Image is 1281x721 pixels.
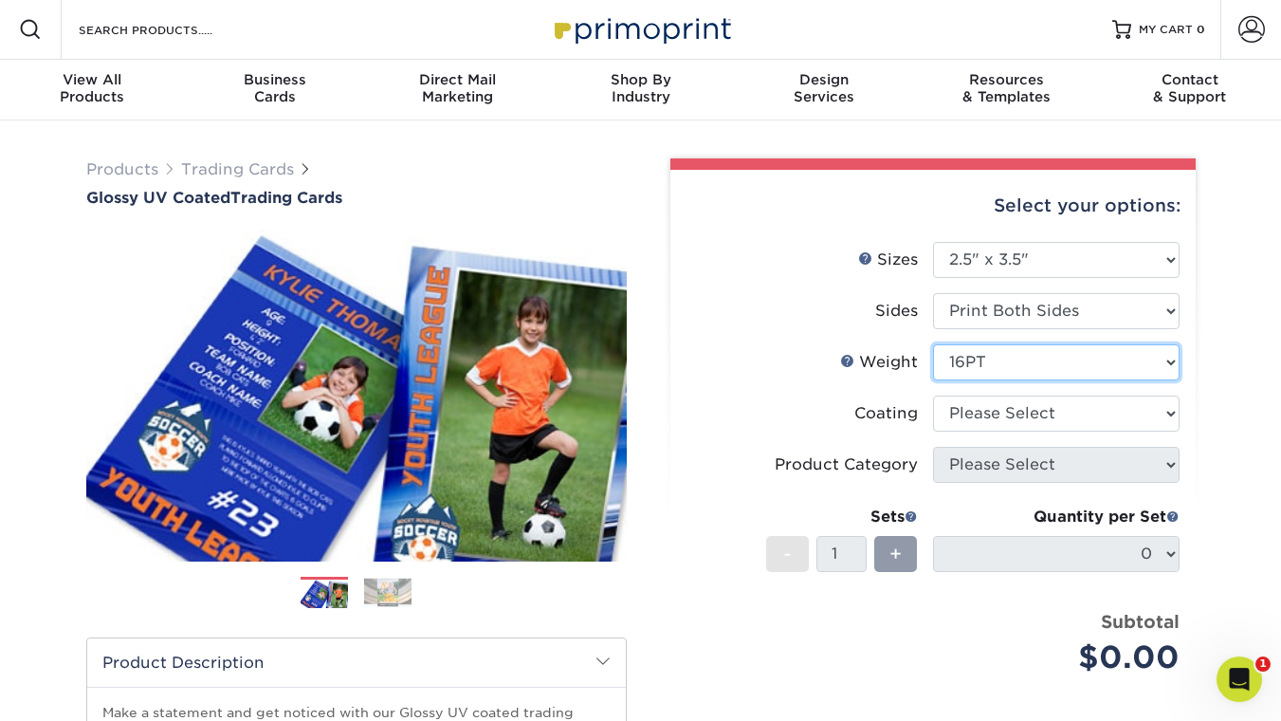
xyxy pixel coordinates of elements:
div: Sides [875,300,918,323]
span: Contact [1098,71,1281,88]
a: BusinessCards [183,60,366,120]
a: Products [86,160,158,178]
div: & Support [1098,71,1281,105]
div: & Templates [915,71,1098,105]
div: $0.00 [947,635,1180,680]
a: DesignServices [732,60,915,120]
div: Sizes [858,249,918,271]
div: Coating [854,402,918,425]
a: Contact& Support [1098,60,1281,120]
div: Sets [766,506,918,528]
a: Resources& Templates [915,60,1098,120]
span: Resources [915,71,1098,88]
div: Industry [549,71,732,105]
iframe: Google Customer Reviews [5,663,161,714]
strong: Subtotal [1101,611,1180,632]
div: Cards [183,71,366,105]
a: Trading Cards [181,160,294,178]
div: Weight [840,351,918,374]
div: Marketing [366,71,549,105]
span: Design [732,71,915,88]
span: Shop By [549,71,732,88]
iframe: Intercom live chat [1217,656,1262,702]
span: Glossy UV Coated [86,189,230,207]
div: Product Category [775,453,918,476]
span: + [889,540,902,568]
a: Direct MailMarketing [366,60,549,120]
h1: Trading Cards [86,189,627,207]
img: Trading Cards 01 [301,578,348,611]
span: Direct Mail [366,71,549,88]
a: Glossy UV CoatedTrading Cards [86,189,627,207]
div: Select your options: [686,170,1180,242]
span: - [783,540,792,568]
img: Glossy UV Coated 01 [86,209,627,582]
span: 1 [1255,656,1271,672]
img: Trading Cards 02 [364,578,412,607]
input: SEARCH PRODUCTS..... [77,18,262,41]
h2: Product Description [87,638,626,687]
div: Services [732,71,915,105]
div: Quantity per Set [933,506,1180,528]
span: 0 [1197,23,1205,36]
span: MY CART [1139,22,1193,38]
img: Primoprint [546,9,736,49]
a: Shop ByIndustry [549,60,732,120]
span: Business [183,71,366,88]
